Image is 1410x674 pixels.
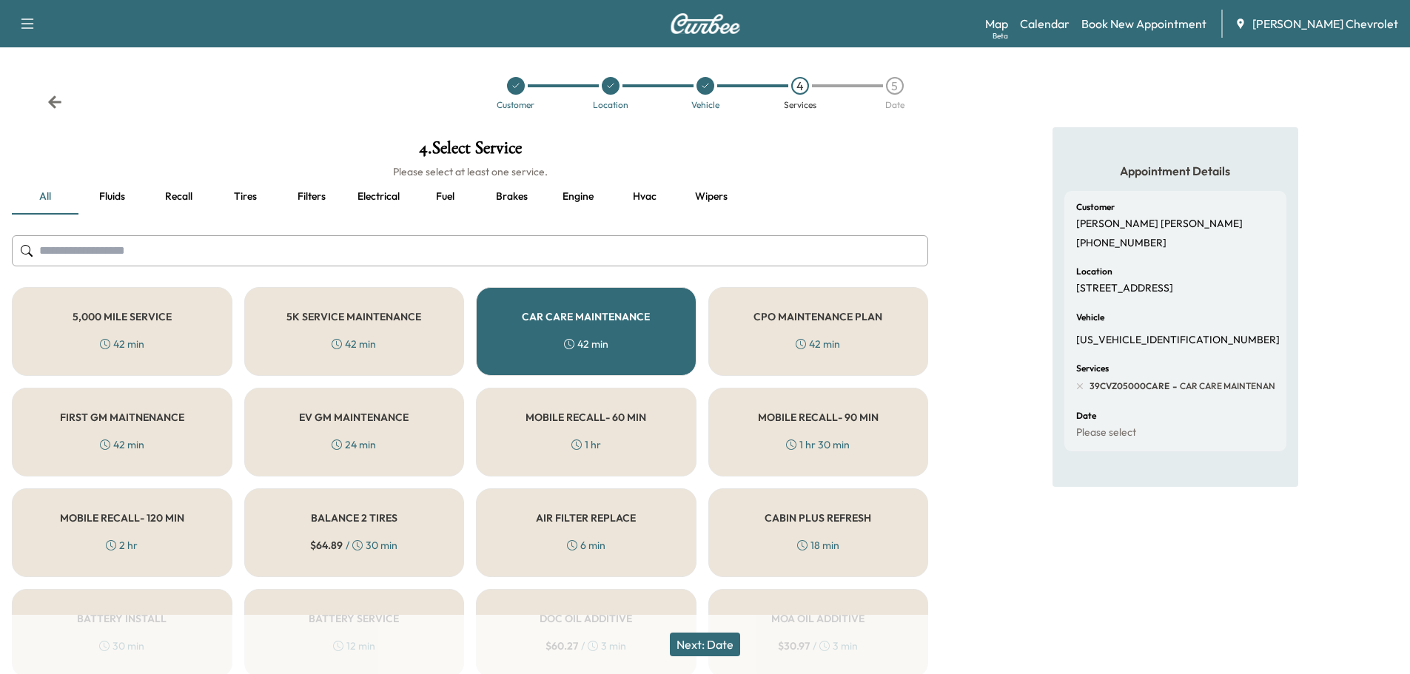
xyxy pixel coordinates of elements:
h5: CAR CARE MAINTENANCE [522,311,650,322]
button: all [12,179,78,215]
h6: Please select at least one service. [12,164,928,179]
h1: 4 . Select Service [12,139,928,164]
p: [US_VEHICLE_IDENTIFICATION_NUMBER] [1076,334,1280,347]
h5: AIR FILTER REPLACE [536,513,636,523]
div: 18 min [797,538,839,553]
span: - [1169,379,1177,394]
button: Brakes [478,179,545,215]
div: Customer [497,101,534,109]
h6: Services [1076,364,1109,373]
span: CAR CARE MAINTENANCE [1177,380,1286,392]
a: Book New Appointment [1081,15,1206,33]
h6: Location [1076,267,1112,276]
div: Beta [993,30,1008,41]
div: Location [593,101,628,109]
div: basic tabs example [12,179,928,215]
div: / 30 min [310,538,397,553]
span: 39CVZ05000CARE [1090,380,1169,392]
button: Tires [212,179,278,215]
h5: CABIN PLUS REFRESH [765,513,871,523]
h5: EV GM MAINTENANCE [299,412,409,422]
h5: MOBILE RECALL- 90 MIN [758,412,879,422]
p: [PHONE_NUMBER] [1076,237,1166,250]
h5: BATTERY SERVICE [309,613,399,624]
h6: Customer [1076,203,1115,212]
h5: 5K SERVICE MAINTENANCE [286,311,421,322]
button: Hvac [611,179,678,215]
div: 24 min [332,437,376,452]
div: 6 min [567,538,605,553]
button: Fluids [78,179,145,215]
div: 42 min [100,437,144,452]
div: 42 min [796,337,840,351]
h5: Appointment Details [1064,163,1286,179]
h5: BATTERY INSTALL [77,613,167,624]
p: [STREET_ADDRESS] [1076,282,1173,295]
button: Wipers [678,179,745,215]
img: Curbee Logo [670,13,741,34]
div: 2 hr [106,538,138,553]
h5: DOC OIL ADDITIVE [540,613,632,624]
div: Back [47,95,62,109]
h5: BALANCE 2 TIRES [311,513,397,523]
h5: FIRST GM MAITNENANCE [60,412,184,422]
h5: MOBILE RECALL- 120 MIN [60,513,184,523]
h5: 5,000 MILE SERVICE [73,311,172,322]
div: 42 min [332,337,376,351]
div: 42 min [564,337,608,351]
span: $ 64.89 [310,538,343,553]
a: MapBeta [985,15,1008,33]
div: 5 [886,77,904,95]
div: Vehicle [691,101,719,109]
button: Electrical [345,179,412,215]
div: Services [784,101,816,109]
button: Fuel [412,179,478,215]
button: Engine [545,179,611,215]
h5: MOBILE RECALL- 60 MIN [526,412,646,422]
div: 42 min [100,337,144,351]
button: Filters [278,179,345,215]
div: 1 hr 30 min [786,437,850,452]
div: Date [885,101,904,109]
p: Please select [1076,426,1136,439]
a: Calendar [1020,15,1070,33]
h5: CPO MAINTENANCE PLAN [753,311,882,322]
h6: Date [1076,411,1096,420]
div: 1 hr [571,437,601,452]
button: Next: Date [670,633,740,656]
div: 4 [791,77,809,95]
p: [PERSON_NAME] [PERSON_NAME] [1076,218,1243,231]
h5: MOA OIL ADDITIVE [771,613,865,624]
h6: Vehicle [1076,313,1104,322]
span: [PERSON_NAME] Chevrolet [1252,15,1398,33]
button: Recall [145,179,212,215]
